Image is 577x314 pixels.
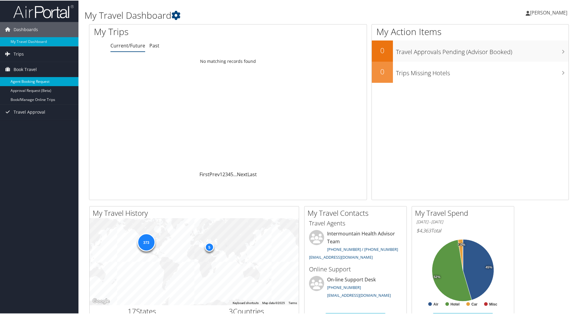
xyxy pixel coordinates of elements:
span: Trips [14,46,24,61]
text: Hotel [451,302,460,306]
div: 373 [137,233,155,251]
span: $4,363 [416,227,431,233]
h2: 0 [372,45,393,55]
h3: Trips Missing Hotels [396,65,569,77]
a: Past [149,42,159,48]
tspan: 45% [486,265,492,269]
a: Open this area in Google Maps (opens a new window) [91,297,111,305]
h1: My Trips [94,25,247,37]
li: On-line Support Desk [306,275,405,300]
a: Last [247,170,257,177]
a: 4 [228,170,231,177]
td: No matching records found [89,55,367,66]
a: 0Trips Missing Hotels [372,61,569,82]
a: [EMAIL_ADDRESS][DOMAIN_NAME] [309,254,373,259]
span: Book Travel [14,61,37,76]
a: 2 [222,170,225,177]
h6: Total [416,227,509,233]
a: Next [237,170,247,177]
text: Car [471,302,477,306]
tspan: 52% [434,275,440,278]
tspan: 3% [458,242,463,246]
h1: My Action Items [372,25,569,37]
img: Google [91,297,111,305]
span: Travel Approval [14,104,45,119]
span: Map data ©2025 [262,301,285,304]
li: Intermountain Health Advisor Team [306,229,405,262]
a: 3 [225,170,228,177]
h2: My Travel Spend [415,207,514,218]
tspan: 0% [461,242,465,246]
span: [PERSON_NAME] [530,9,567,15]
h2: 0 [372,66,393,76]
h1: My Travel Dashboard [84,8,410,21]
span: … [233,170,237,177]
a: First [199,170,209,177]
a: Current/Future [110,42,145,48]
a: [PERSON_NAME] [526,3,573,21]
h2: My Travel Contacts [308,207,406,218]
a: Terms (opens in new tab) [288,301,297,304]
h3: Travel Agents [309,219,402,227]
a: [EMAIL_ADDRESS][DOMAIN_NAME] [327,292,391,297]
h6: [DATE] - [DATE] [416,219,509,224]
div: 5 [205,242,214,251]
a: 5 [231,170,233,177]
h2: My Travel History [93,207,299,218]
span: Dashboards [14,21,38,37]
a: 0Travel Approvals Pending (Advisor Booked) [372,40,569,61]
text: Air [433,302,438,306]
text: Misc [489,302,497,306]
h3: Online Support [309,264,402,273]
a: [PHONE_NUMBER] / [PHONE_NUMBER] [327,246,398,251]
a: Prev [209,170,220,177]
a: 1 [220,170,222,177]
button: Keyboard shortcuts [233,300,259,305]
a: [PHONE_NUMBER] [327,284,361,290]
img: airportal-logo.png [13,4,74,18]
h3: Travel Approvals Pending (Advisor Booked) [396,44,569,56]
